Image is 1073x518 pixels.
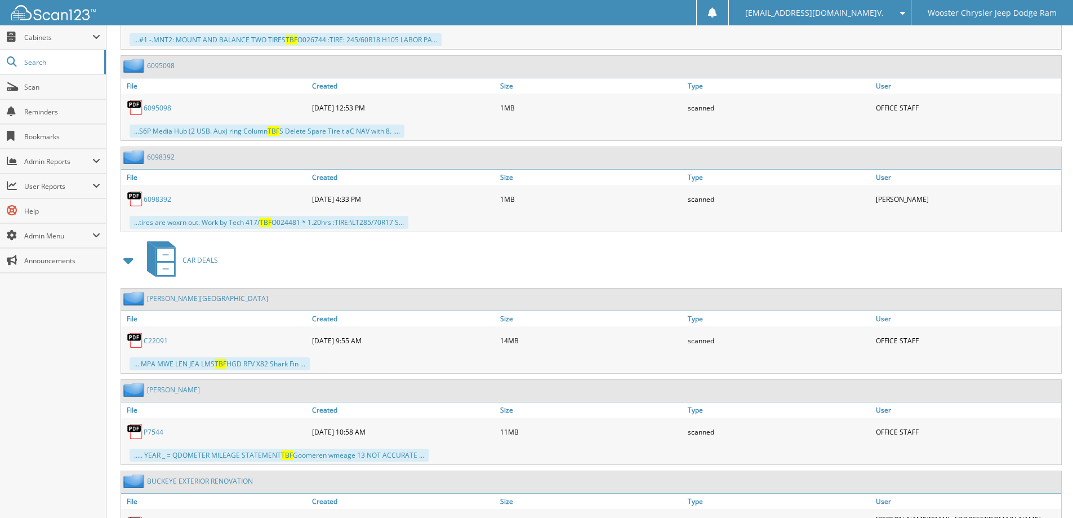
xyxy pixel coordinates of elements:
[309,402,497,418] a: Created
[873,494,1061,509] a: User
[130,449,429,462] div: ..... YEAR _ = QDOMETER MILEAGE STATEMENT Goomeren wmeage 13 NOT ACCURATE ...
[309,96,497,119] div: [DATE] 12:53 PM
[873,188,1061,210] div: [PERSON_NAME]
[497,420,685,443] div: 11MB
[928,10,1057,16] span: Wooster Chrysler Jeep Dodge Ram
[685,329,873,352] div: scanned
[497,96,685,119] div: 1MB
[309,420,497,443] div: [DATE] 10:58 AM
[309,78,497,94] a: Created
[309,329,497,352] div: [DATE] 9:55 AM
[121,311,309,326] a: File
[268,126,279,136] span: TBF
[24,181,92,191] span: User Reports
[24,206,100,216] span: Help
[309,311,497,326] a: Created
[685,402,873,418] a: Type
[745,10,884,16] span: [EMAIL_ADDRESS][DOMAIN_NAME] V.
[127,191,144,207] img: PDF.png
[144,336,168,346] a: C22091
[309,494,497,509] a: Created
[24,256,100,265] span: Announcements
[24,107,100,117] span: Reminders
[497,329,685,352] div: 14MB
[123,291,147,306] img: folder2.png
[121,78,309,94] a: File
[497,170,685,185] a: Size
[873,402,1061,418] a: User
[1017,464,1073,518] iframe: Chat Widget
[685,188,873,210] div: scanned
[685,78,873,94] a: Type
[140,238,218,282] a: CAR DEALS
[147,476,253,486] a: BUCKEYE EXTERIOR RENOVATION
[130,33,442,46] div: ...#1 -.MNT2: MOUNT AND BALANCE TWO TIRES O026744 :TIRE: 245/60R18 H105 LABOR PA...
[260,218,271,227] span: TBF
[286,35,297,45] span: TBF
[123,383,147,397] img: folder2.png
[147,152,175,162] a: 6098392
[147,61,175,70] a: 6095098
[24,231,92,241] span: Admin Menu
[121,402,309,418] a: File
[873,420,1061,443] div: OFFICE STAFF
[24,157,92,166] span: Admin Reports
[144,103,171,113] a: 6095098
[24,33,92,42] span: Cabinets
[123,474,147,488] img: folder2.png
[215,359,226,369] span: TBF
[130,216,408,229] div: ...tires are woxrn out. Work by Tech 417/ O024481 * 1.20hrs :TIRE:\LT285/70R17 S...
[147,294,268,303] a: [PERSON_NAME][GEOGRAPHIC_DATA]
[123,59,147,73] img: folder2.png
[144,194,171,204] a: 6098392
[873,329,1061,352] div: OFFICE STAFF
[130,357,310,370] div: ... MPA MWE LEN JEA LMS HGD RFV X82 Shark Fin ...
[281,450,293,460] span: TBF
[144,427,163,437] a: P7544
[873,170,1061,185] a: User
[685,96,873,119] div: scanned
[24,82,100,92] span: Scan
[121,494,309,509] a: File
[24,132,100,141] span: Bookmarks
[11,5,96,20] img: scan123-logo-white.svg
[497,494,685,509] a: Size
[497,78,685,94] a: Size
[497,402,685,418] a: Size
[127,99,144,116] img: PDF.png
[309,170,497,185] a: Created
[24,57,99,67] span: Search
[123,150,147,164] img: folder2.png
[685,420,873,443] div: scanned
[121,170,309,185] a: File
[685,170,873,185] a: Type
[497,311,685,326] a: Size
[147,385,200,395] a: [PERSON_NAME]
[309,188,497,210] div: [DATE] 4:33 PM
[685,494,873,509] a: Type
[873,78,1061,94] a: User
[127,332,144,349] img: PDF.png
[685,311,873,326] a: Type
[873,311,1061,326] a: User
[182,255,218,265] span: CAR DEALS
[130,125,404,138] div: ...S6P Media Hub (2 USB. Aux) ring Column S Delete Spare Tire t aC NAV with 8. ....
[497,188,685,210] div: 1MB
[873,96,1061,119] div: OFFICE STAFF
[127,423,144,440] img: PDF.png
